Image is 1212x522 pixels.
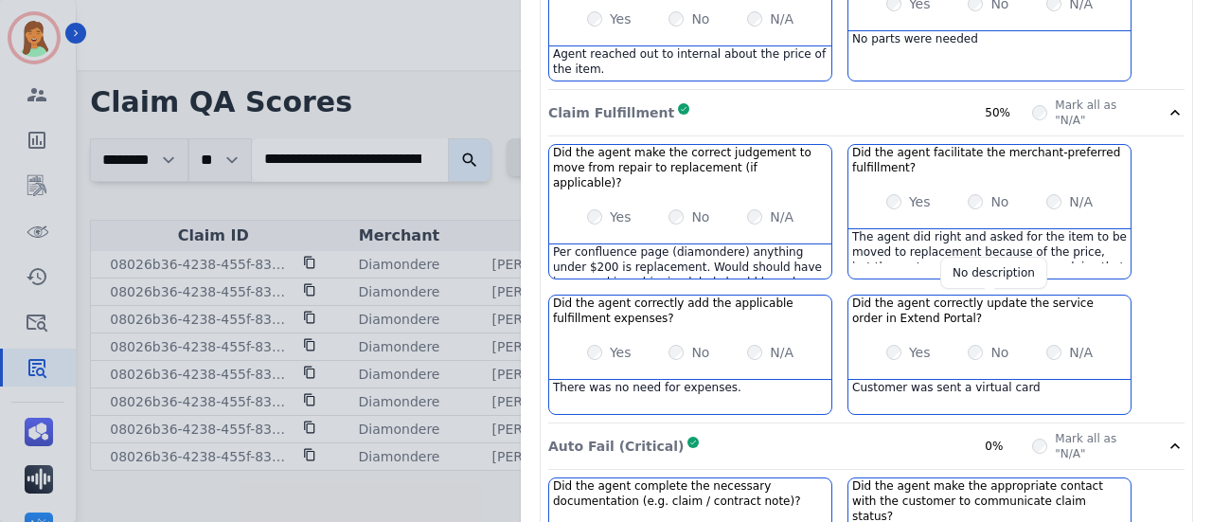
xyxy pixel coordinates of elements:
label: Yes [610,343,632,362]
p: Claim Fulfillment [548,103,674,122]
label: N/A [1069,192,1093,211]
label: Yes [610,9,632,28]
label: N/A [770,343,793,362]
p: Auto Fail (Critical) [548,437,684,456]
label: No [691,9,709,28]
label: Yes [909,343,931,362]
div: Agent reached out to internal about the price of the item. [549,46,831,81]
label: No [691,343,709,362]
label: N/A [770,9,793,28]
h3: Did the agent complete the necessary documentation (e.g. claim / contract note)? [553,478,828,509]
h3: Did the agent make the correct judgement to move from repair to replacement (if applicable)? [553,145,828,190]
div: Customer was sent a virtual card [848,380,1131,414]
div: 50% [985,105,1032,120]
label: No [990,343,1008,362]
label: Yes [909,192,931,211]
div: 0% [985,439,1032,454]
div: No description [953,265,1035,280]
h3: Did the agent correctly update the service order in Extend Portal? [852,296,1127,326]
label: N/A [1069,343,1093,362]
h3: Did the agent correctly add the applicable fulfillment expenses? [553,296,828,326]
div: There was no need for expenses. [549,380,831,414]
label: Mark all as "N/A" [1055,98,1143,128]
div: No parts were needed [848,31,1131,65]
label: N/A [770,207,793,226]
label: No [990,192,1008,211]
label: No [691,207,709,226]
label: Yes [610,207,632,226]
div: The agent did right and asked for the item to be moved to replacement because of the price, but t... [848,229,1131,263]
label: Mark all as "N/A" [1055,431,1143,461]
div: Per confluence page (diamondere) anything under $200 is replacement. Would should have happened i... [549,244,831,279]
h3: Did the agent facilitate the merchant-preferred fulfillment? [852,145,1127,175]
